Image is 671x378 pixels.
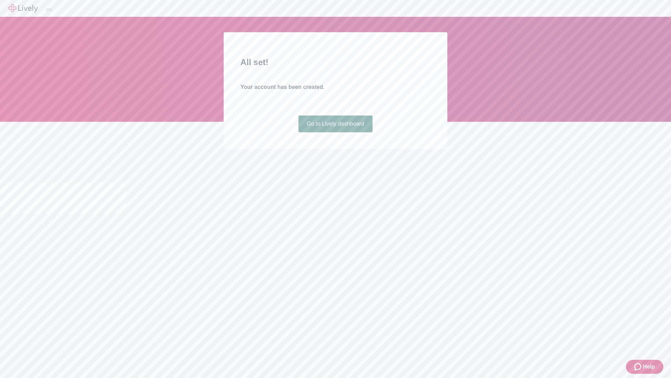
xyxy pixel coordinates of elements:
[8,4,38,13] img: Lively
[240,83,431,91] h4: Your account has been created.
[46,9,52,11] button: Log out
[643,363,655,371] span: Help
[626,360,663,374] button: Zendesk support iconHelp
[298,115,373,132] a: Go to Lively dashboard
[634,363,643,371] svg: Zendesk support icon
[240,56,431,69] h2: All set!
